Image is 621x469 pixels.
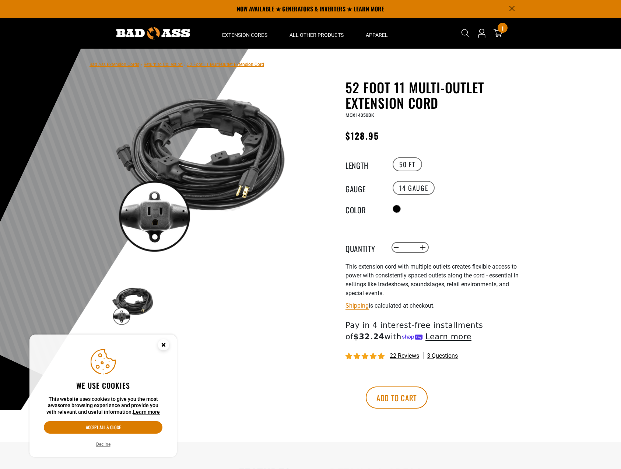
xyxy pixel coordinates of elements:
[111,284,154,326] img: black
[90,60,264,69] nav: breadcrumbs
[502,25,504,31] span: 1
[133,409,160,415] a: Learn more
[393,181,435,195] label: 14 Gauge
[355,18,399,49] summary: Apparel
[345,129,379,142] span: $128.95
[290,32,344,38] span: All Other Products
[211,18,278,49] summary: Extension Cords
[460,27,471,39] summary: Search
[278,18,355,49] summary: All Other Products
[222,32,267,38] span: Extension Cords
[390,352,419,359] span: 22 reviews
[44,421,162,434] button: Accept all & close
[141,62,142,67] span: ›
[29,335,177,458] aside: Cookie Consent
[184,62,186,67] span: ›
[116,27,190,39] img: Bad Ass Extension Cords
[345,80,526,111] h1: 52 Foot 11 Multi-Outlet Extension Cord
[44,396,162,416] p: This website uses cookies to give you the most awesome browsing experience and provide you with r...
[345,204,382,214] legend: Color
[187,62,264,67] span: 52 Foot 11 Multi-Outlet Extension Cord
[345,302,369,309] a: Shipping
[345,113,374,118] span: MOX14050BK
[427,352,458,360] span: 3 questions
[345,160,382,169] legend: Length
[94,441,113,448] button: Decline
[345,243,382,252] label: Quantity
[90,62,139,67] a: Bad Ass Extension Cords
[144,62,183,67] a: Return to Collection
[111,81,289,259] img: black
[44,381,162,390] h2: We use cookies
[345,183,382,193] legend: Gauge
[393,157,422,171] label: 50 FT
[345,301,526,311] div: is calculated at checkout.
[366,386,428,409] button: Add to cart
[366,32,388,38] span: Apparel
[345,353,386,360] span: 4.95 stars
[345,263,519,297] span: This extension cord with multiple outlets creates flexible access to power with consistently spac...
